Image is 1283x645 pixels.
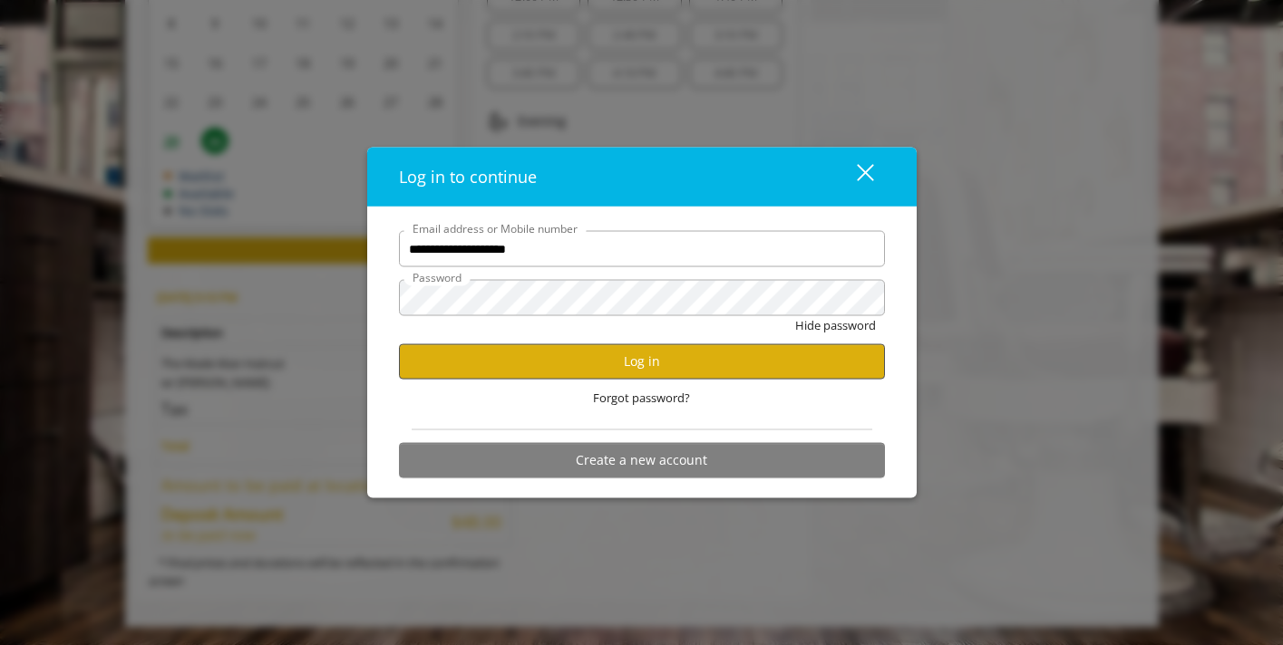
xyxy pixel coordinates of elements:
button: Hide password [795,316,876,335]
label: Password [403,269,471,286]
label: Email address or Mobile number [403,220,587,237]
button: close dialog [823,158,885,195]
button: Log in [399,343,885,379]
input: Password [399,280,885,316]
span: Forgot password? [593,388,690,407]
div: close dialog [836,163,872,190]
input: Email address or Mobile number [399,231,885,267]
button: Create a new account [399,442,885,477]
span: Log in to continue [399,166,537,188]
